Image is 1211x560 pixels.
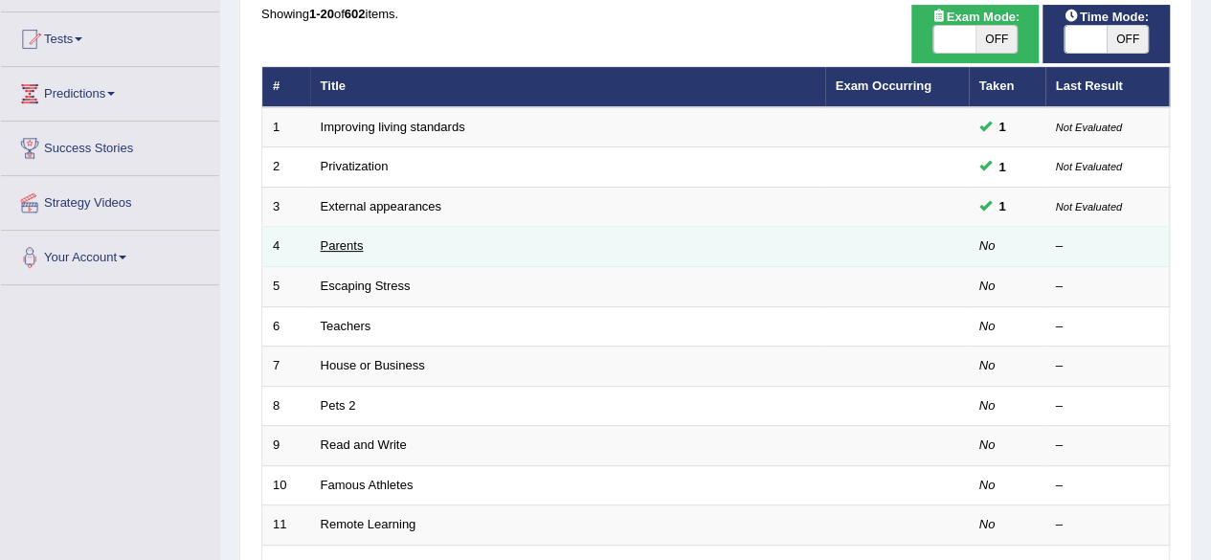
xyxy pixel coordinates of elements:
td: 4 [262,227,310,267]
div: Show exams occurring in exams [911,5,1039,63]
td: 11 [262,505,310,546]
td: 10 [262,465,310,505]
a: Tests [1,12,219,60]
a: Pets 2 [321,398,356,413]
div: – [1056,437,1159,455]
em: No [979,517,996,531]
span: You can still take this question [992,117,1014,137]
span: Exam Mode: [924,7,1027,27]
td: 1 [262,107,310,147]
a: Predictions [1,67,219,115]
em: No [979,279,996,293]
td: 2 [262,147,310,188]
span: Time Mode: [1057,7,1156,27]
div: – [1056,357,1159,375]
a: Remote Learning [321,517,416,531]
div: – [1056,237,1159,256]
td: 9 [262,426,310,466]
th: Taken [969,67,1045,107]
a: Privatization [321,159,389,173]
em: No [979,398,996,413]
span: OFF [976,26,1018,53]
th: Title [310,67,825,107]
a: Read and Write [321,437,407,452]
span: OFF [1107,26,1149,53]
div: – [1056,516,1159,534]
em: No [979,238,996,253]
small: Not Evaluated [1056,161,1122,172]
em: No [979,478,996,492]
div: – [1056,278,1159,296]
a: Your Account [1,231,219,279]
td: 3 [262,187,310,227]
a: House or Business [321,358,425,372]
div: – [1056,477,1159,495]
div: – [1056,318,1159,336]
small: Not Evaluated [1056,201,1122,213]
em: No [979,319,996,333]
td: 5 [262,267,310,307]
th: # [262,67,310,107]
span: You can still take this question [992,157,1014,177]
a: Teachers [321,319,371,333]
em: No [979,437,996,452]
a: Parents [321,238,364,253]
td: 6 [262,306,310,347]
td: 8 [262,386,310,426]
em: No [979,358,996,372]
a: Exam Occurring [836,78,931,93]
td: 7 [262,347,310,387]
b: 1-20 [309,7,334,21]
span: You can still take this question [992,196,1014,216]
a: Success Stories [1,122,219,169]
th: Last Result [1045,67,1170,107]
a: External appearances [321,199,441,213]
a: Strategy Videos [1,176,219,224]
div: Showing of items. [261,5,1170,23]
div: – [1056,397,1159,415]
a: Escaping Stress [321,279,411,293]
small: Not Evaluated [1056,122,1122,133]
b: 602 [345,7,366,21]
a: Improving living standards [321,120,465,134]
a: Famous Athletes [321,478,414,492]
